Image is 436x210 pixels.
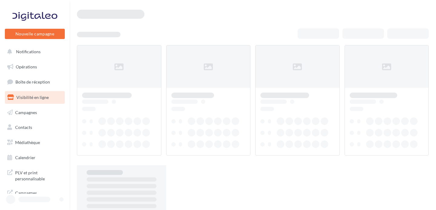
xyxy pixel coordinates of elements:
[15,155,35,160] span: Calendrier
[4,151,66,164] a: Calendrier
[4,186,66,204] a: Campagnes DataOnDemand
[16,95,49,100] span: Visibilité en ligne
[15,169,62,182] span: PLV et print personnalisable
[4,166,66,184] a: PLV et print personnalisable
[4,45,64,58] button: Notifications
[15,110,37,115] span: Campagnes
[4,106,66,119] a: Campagnes
[4,121,66,134] a: Contacts
[15,189,62,202] span: Campagnes DataOnDemand
[15,79,50,84] span: Boîte de réception
[5,29,65,39] button: Nouvelle campagne
[16,49,41,54] span: Notifications
[4,61,66,73] a: Opérations
[15,125,32,130] span: Contacts
[4,91,66,104] a: Visibilité en ligne
[15,140,40,145] span: Médiathèque
[4,136,66,149] a: Médiathèque
[16,64,37,69] span: Opérations
[4,75,66,88] a: Boîte de réception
